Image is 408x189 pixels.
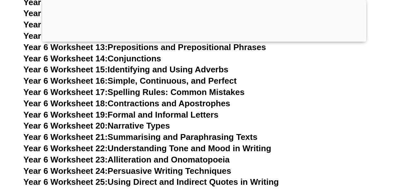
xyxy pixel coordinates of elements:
a: Year 6 Worksheet 19:Formal and Informal Letters [24,110,219,120]
span: Year 6 Worksheet 17: [24,87,108,97]
a: Year 6 Worksheet 16:Simple, Continuous, and Perfect [24,76,237,86]
span: Year 6 Worksheet 10: [24,8,108,18]
span: Year 6 Worksheet 23: [24,155,108,164]
a: Year 6 Worksheet 13:Prepositions and Prepositional Phrases [24,42,266,52]
span: Year 6 Worksheet 21: [24,132,108,142]
a: Year 6 Worksheet 20:Narrative Types [24,121,170,131]
iframe: Chat Widget [301,116,408,189]
a: Year 6 Worksheet 10:Subject-Verb Agreement [24,8,205,18]
span: Year 6 Worksheet 13: [24,42,108,52]
span: Year 6 Worksheet 24: [24,166,108,176]
span: Year 6 Worksheet 14: [24,54,108,63]
span: Year 6 Worksheet 11: [24,20,108,29]
a: Year 6 Worksheet 21:Summarising and Paraphrasing Texts [24,132,257,142]
a: Year 6 Worksheet 12:Comparative and Superlative Forms [24,31,251,41]
span: Year 6 Worksheet 18: [24,99,108,108]
span: Year 6 Worksheet 12: [24,31,108,41]
a: Year 6 Worksheet 18:Contractions and Apostrophes [24,99,230,108]
span: Year 6 Worksheet 15: [24,65,108,74]
a: Year 6 Worksheet 25:Using Direct and Indirect Quotes in Writing [24,177,279,187]
a: Year 6 Worksheet 11:Pronouns: Types and Usage [24,20,220,29]
a: Year 6 Worksheet 24:Persuasive Writing Techniques [24,166,231,176]
a: Year 6 Worksheet 22:Understanding Tone and Mood in Writing [24,143,271,153]
a: Year 6 Worksheet 15:Identifying and Using Adverbs [24,65,228,74]
a: Year 6 Worksheet 17:Spelling Rules: Common Mistakes [24,87,244,97]
span: Year 6 Worksheet 19: [24,110,108,120]
span: Year 6 Worksheet 22: [24,143,108,153]
span: Year 6 Worksheet 20: [24,121,108,131]
span: Year 6 Worksheet 25: [24,177,108,187]
a: Year 6 Worksheet 23:Alliteration and Onomatopoeia [24,155,230,164]
a: Year 6 Worksheet 14:Conjunctions [24,54,161,63]
span: Year 6 Worksheet 16: [24,76,108,86]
